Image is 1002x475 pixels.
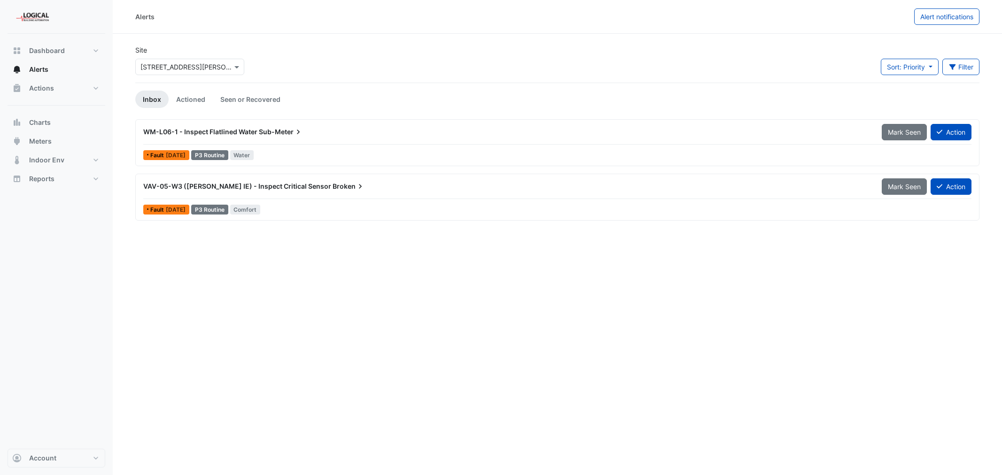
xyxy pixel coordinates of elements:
[882,124,927,140] button: Mark Seen
[881,59,939,75] button: Sort: Priority
[931,124,971,140] button: Action
[8,113,105,132] button: Charts
[259,127,303,137] span: Sub-Meter
[135,91,169,108] a: Inbox
[8,41,105,60] button: Dashboard
[143,182,331,190] span: VAV-05-W3 ([PERSON_NAME] IE) - Inspect Critical Sensor
[887,63,925,71] span: Sort: Priority
[169,91,213,108] a: Actioned
[8,449,105,467] button: Account
[333,182,365,191] span: Broken
[931,178,971,195] button: Action
[8,132,105,151] button: Meters
[8,79,105,98] button: Actions
[12,84,22,93] app-icon: Actions
[888,183,921,191] span: Mark Seen
[135,45,147,55] label: Site
[213,91,288,108] a: Seen or Recovered
[191,150,228,160] div: P3 Routine
[230,205,261,215] span: Comfort
[8,151,105,169] button: Indoor Env
[12,118,22,127] app-icon: Charts
[11,8,54,26] img: Company Logo
[143,128,257,136] span: WM-L06-1 - Inspect Flatlined Water
[29,174,54,184] span: Reports
[888,128,921,136] span: Mark Seen
[166,206,186,213] span: Mon 18-Aug-2025 09:00 AEST
[29,84,54,93] span: Actions
[12,46,22,55] app-icon: Dashboard
[29,46,65,55] span: Dashboard
[230,150,254,160] span: Water
[12,65,22,74] app-icon: Alerts
[29,137,52,146] span: Meters
[8,169,105,188] button: Reports
[29,118,51,127] span: Charts
[12,155,22,165] app-icon: Indoor Env
[29,65,48,74] span: Alerts
[29,155,64,165] span: Indoor Env
[970,443,993,466] iframe: Intercom live chat
[12,137,22,146] app-icon: Meters
[150,207,166,213] span: Fault
[150,153,166,158] span: Fault
[942,59,980,75] button: Filter
[135,12,155,22] div: Alerts
[882,178,927,195] button: Mark Seen
[166,152,186,159] span: Thu 28-Aug-2025 10:00 AEST
[29,453,56,463] span: Account
[914,8,979,25] button: Alert notifications
[191,205,228,215] div: P3 Routine
[920,13,973,21] span: Alert notifications
[12,174,22,184] app-icon: Reports
[8,60,105,79] button: Alerts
